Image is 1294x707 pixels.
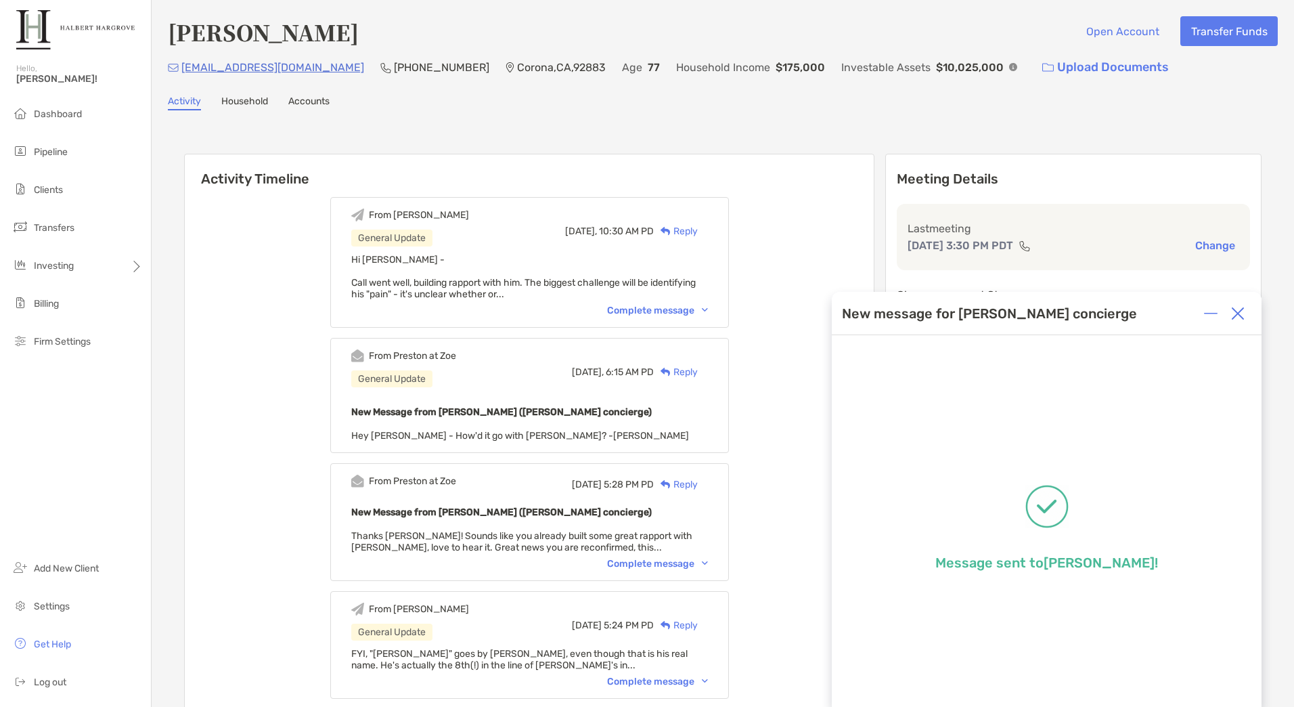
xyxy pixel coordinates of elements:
[842,305,1137,322] div: New message for [PERSON_NAME] concierge
[897,171,1250,188] p: Meeting Details
[607,305,708,316] div: Complete message
[607,558,708,570] div: Complete message
[897,286,1250,303] p: Change prospect Stage
[351,406,652,418] b: New Message from [PERSON_NAME] ([PERSON_NAME] concierge)
[936,59,1004,76] p: $10,025,000
[12,219,28,235] img: transfers icon
[168,95,201,110] a: Activity
[661,621,671,630] img: Reply icon
[572,479,602,490] span: [DATE]
[661,480,671,489] img: Reply icon
[351,603,364,616] img: Event icon
[351,209,364,221] img: Event icon
[1033,53,1178,82] a: Upload Documents
[351,349,364,362] img: Event icon
[34,108,82,120] span: Dashboard
[1075,16,1169,46] button: Open Account
[16,5,135,54] img: Zoe Logo
[34,298,59,309] span: Billing
[661,368,671,377] img: Reply icon
[517,59,606,76] p: Corona , CA , 92883
[702,561,708,565] img: Chevron icon
[661,227,671,236] img: Reply icon
[351,507,652,518] b: New Message from [PERSON_NAME] ([PERSON_NAME] concierge)
[572,366,604,378] span: [DATE],
[34,260,74,272] span: Investing
[369,350,456,362] div: From Preston at Zoe
[351,624,432,641] div: General Update
[604,620,654,631] span: 5:24 PM PD
[34,639,71,650] span: Get Help
[181,59,364,76] p: [EMAIL_ADDRESS][DOMAIN_NAME]
[599,226,654,237] span: 10:30 AM PD
[221,95,268,110] a: Household
[12,105,28,121] img: dashboard icon
[34,184,63,196] span: Clients
[12,257,28,273] img: investing icon
[351,475,364,488] img: Event icon
[702,679,708,683] img: Chevron icon
[607,676,708,687] div: Complete message
[12,181,28,197] img: clients icon
[565,226,597,237] span: [DATE],
[1019,240,1031,251] img: communication type
[1191,238,1239,253] button: Change
[34,563,99,574] span: Add New Client
[654,618,698,633] div: Reply
[12,143,28,159] img: pipeline icon
[351,230,432,247] div: General Update
[935,555,1158,571] p: Message sent to [PERSON_NAME] !
[1180,16,1278,46] button: Transfer Funds
[380,62,391,73] img: Phone Icon
[351,648,688,671] span: FYI, "[PERSON_NAME]" goes by [PERSON_NAME], even though that is his real name. He's actually the ...
[288,95,330,110] a: Accounts
[908,220,1239,237] p: Last meeting
[185,154,874,187] h6: Activity Timeline
[606,366,654,378] span: 6:15 AM PD
[369,475,456,487] div: From Preston at Zoe
[572,620,602,631] span: [DATE]
[168,16,359,47] h4: [PERSON_NAME]
[776,59,825,76] p: $175,000
[369,209,469,221] div: From [PERSON_NAME]
[841,59,931,76] p: Investable Assets
[648,59,660,76] p: 77
[34,336,91,347] span: Firm Settings
[506,62,514,73] img: Location Icon
[369,603,469,615] div: From [PERSON_NAME]
[12,295,28,311] img: billing icon
[654,224,698,238] div: Reply
[16,73,143,85] span: [PERSON_NAME]!
[168,64,179,72] img: Email Icon
[34,601,70,612] span: Settings
[12,597,28,614] img: settings icon
[34,146,68,158] span: Pipeline
[351,530,692,553] span: Thanks [PERSON_NAME]! Sounds like you already built some great rapport with [PERSON_NAME], love t...
[1025,485,1069,528] img: Message successfully sent
[394,59,489,76] p: [PHONE_NUMBER]
[702,308,708,312] img: Chevron icon
[12,673,28,689] img: logout icon
[12,635,28,651] img: get-help icon
[34,222,74,234] span: Transfers
[1204,307,1218,320] img: Expand or collapse
[1042,63,1054,72] img: button icon
[1231,307,1245,320] img: Close
[676,59,770,76] p: Household Income
[654,477,698,492] div: Reply
[908,237,1013,254] p: [DATE] 3:30 PM PDT
[351,370,432,387] div: General Update
[351,430,689,442] span: Hey [PERSON_NAME] - How'd it go with [PERSON_NAME]? -[PERSON_NAME]
[654,365,698,379] div: Reply
[12,559,28,576] img: add_new_client icon
[34,677,66,688] span: Log out
[604,479,654,490] span: 5:28 PM PD
[12,333,28,349] img: firm-settings icon
[1009,63,1017,71] img: Info Icon
[622,59,642,76] p: Age
[351,254,696,300] span: Hi [PERSON_NAME] - Call went well, building rapport with him. The biggest challenge will be ident...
